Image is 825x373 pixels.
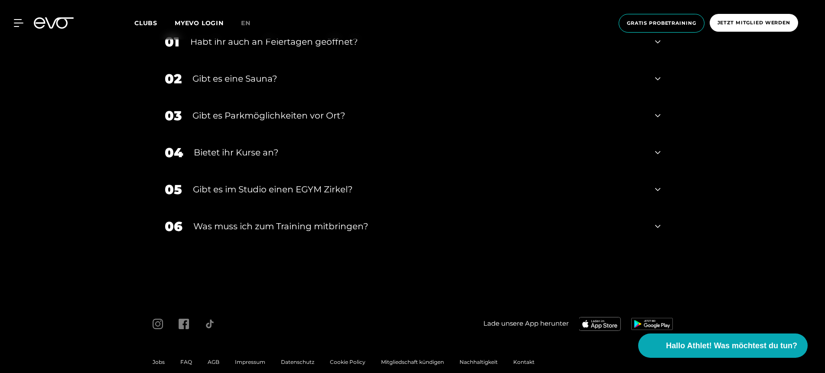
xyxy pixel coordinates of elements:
img: evofitness app [579,317,621,331]
span: en [241,19,251,27]
a: Impressum [235,359,265,365]
div: 02 [165,69,182,89]
a: Mitgliedschaft kündigen [381,359,444,365]
div: Gibt es eine Sauna? [192,72,645,85]
a: Kontakt [513,359,535,365]
div: Gibt es Parkmöglichkeiten vor Ort? [192,109,645,122]
a: Datenschutz [281,359,314,365]
div: 05 [165,180,182,199]
a: FAQ [180,359,192,365]
div: Bietet ihr Kurse an? [194,146,645,159]
a: Jetzt Mitglied werden [707,14,801,33]
span: Jetzt Mitglied werden [717,19,790,26]
a: Gratis Probetraining [616,14,707,33]
div: 06 [165,217,183,236]
div: Gibt es im Studio einen EGYM Zirkel? [193,183,645,196]
span: Clubs [134,19,157,27]
div: 03 [165,106,182,125]
a: Nachhaltigkeit [460,359,498,365]
button: Hallo Athlet! Was möchtest du tun? [638,333,808,358]
a: Clubs [134,19,175,27]
a: AGB [208,359,219,365]
div: 04 [165,143,183,162]
a: en [241,18,261,28]
a: Cookie Policy [330,359,365,365]
span: Gratis Probetraining [627,20,696,27]
a: Jobs [153,359,165,365]
a: MYEVO LOGIN [175,19,224,27]
span: Lade unsere App herunter [483,319,569,329]
img: evofitness app [631,318,673,330]
span: Hallo Athlet! Was möchtest du tun? [666,340,797,352]
div: Was muss ich zum Training mitbringen? [193,220,645,233]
